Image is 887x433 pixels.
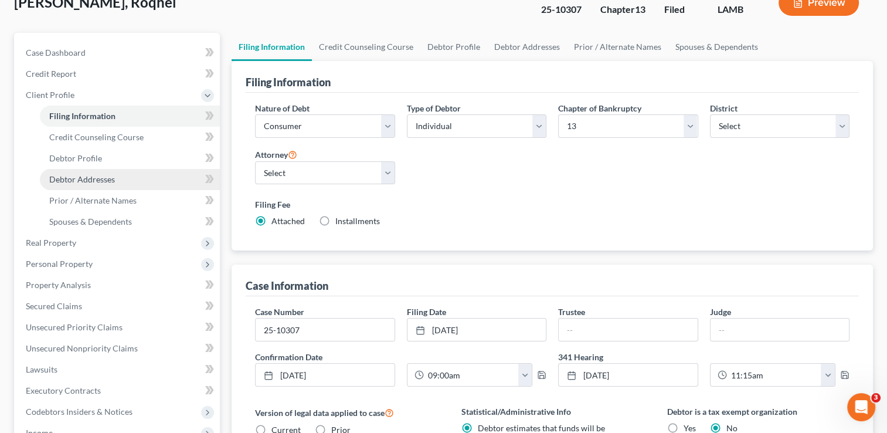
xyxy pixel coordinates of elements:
input: Enter case number... [256,319,394,341]
label: Chapter of Bankruptcy [558,102,641,114]
label: Type of Debtor [407,102,461,114]
a: Case Dashboard [16,42,220,63]
a: Spouses & Dependents [668,33,765,61]
span: No [726,423,738,433]
a: Property Analysis [16,275,220,296]
a: Lawsuits [16,359,220,380]
label: Filing Fee [255,198,849,211]
a: [DATE] [559,364,697,386]
a: Filing Information [232,33,312,61]
div: Filing Information [246,75,331,89]
span: Debtor Addresses [49,174,115,184]
a: Prior / Alternate Names [567,33,668,61]
span: Secured Claims [26,301,82,311]
a: Credit Counseling Course [40,127,220,148]
span: Unsecured Priority Claims [26,322,123,332]
label: Trustee [558,306,585,318]
label: Case Number [255,306,304,318]
input: -- [711,319,849,341]
label: Judge [710,306,731,318]
span: 3 [871,393,881,402]
div: LAMB [718,3,760,16]
label: Statistical/Administrative Info [461,405,644,418]
span: Executory Contracts [26,385,101,395]
span: Installments [335,216,380,226]
input: -- : -- [727,364,822,386]
a: Debtor Addresses [40,169,220,190]
a: Prior / Alternate Names [40,190,220,211]
iframe: Intercom live chat [847,393,875,421]
input: -- : -- [424,364,519,386]
span: Codebtors Insiders & Notices [26,407,132,417]
span: Credit Report [26,69,76,79]
span: Real Property [26,238,76,248]
a: Credit Counseling Course [312,33,420,61]
span: Credit Counseling Course [49,132,144,142]
div: 25-10307 [541,3,582,16]
label: Confirmation Date [249,351,552,363]
label: Nature of Debt [255,102,310,114]
a: [DATE] [256,364,394,386]
label: Filing Date [407,306,446,318]
span: Attached [271,216,305,226]
span: Property Analysis [26,280,91,290]
span: Debtor Profile [49,153,102,163]
span: Personal Property [26,259,93,269]
span: Spouses & Dependents [49,216,132,226]
a: Secured Claims [16,296,220,317]
label: Version of legal data applied to case [255,405,437,420]
span: Filing Information [49,111,115,121]
a: Debtor Addresses [487,33,567,61]
a: Debtor Profile [40,148,220,169]
a: Unsecured Priority Claims [16,317,220,338]
a: Credit Report [16,63,220,84]
div: Case Information [246,279,328,293]
span: 13 [635,4,645,15]
a: [DATE] [407,319,546,341]
div: Chapter [600,3,645,16]
a: Spouses & Dependents [40,211,220,232]
span: Unsecured Nonpriority Claims [26,343,138,353]
span: Client Profile [26,90,74,100]
span: Prior / Alternate Names [49,195,137,205]
label: District [710,102,738,114]
span: Case Dashboard [26,48,86,57]
span: Lawsuits [26,364,57,374]
a: Debtor Profile [420,33,487,61]
a: Unsecured Nonpriority Claims [16,338,220,359]
label: Debtor is a tax exempt organization [667,405,849,418]
div: Filed [664,3,699,16]
label: Attorney [255,147,297,161]
span: Yes [684,423,696,433]
label: 341 Hearing [552,351,855,363]
input: -- [559,319,697,341]
a: Executory Contracts [16,380,220,401]
a: Filing Information [40,106,220,127]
